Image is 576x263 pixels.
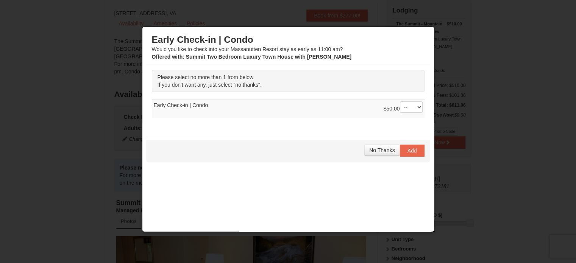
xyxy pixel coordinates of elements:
span: Add [407,148,417,154]
span: If you don't want any, just select "no thanks". [158,82,262,88]
span: Please select no more than 1 from below. [158,74,255,80]
strong: : Summit Two Bedroom Luxury Town House with [PERSON_NAME] [152,54,352,60]
h3: Early Check-in | Condo [152,34,425,45]
span: Offered with [152,54,183,60]
span: No Thanks [369,147,395,153]
div: Would you like to check into your Massanutten Resort stay as early as 11:00 am? [152,34,425,61]
button: No Thanks [364,145,400,156]
td: Early Check-in | Condo [152,100,425,118]
div: $50.00 [384,101,423,117]
button: Add [400,145,425,157]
